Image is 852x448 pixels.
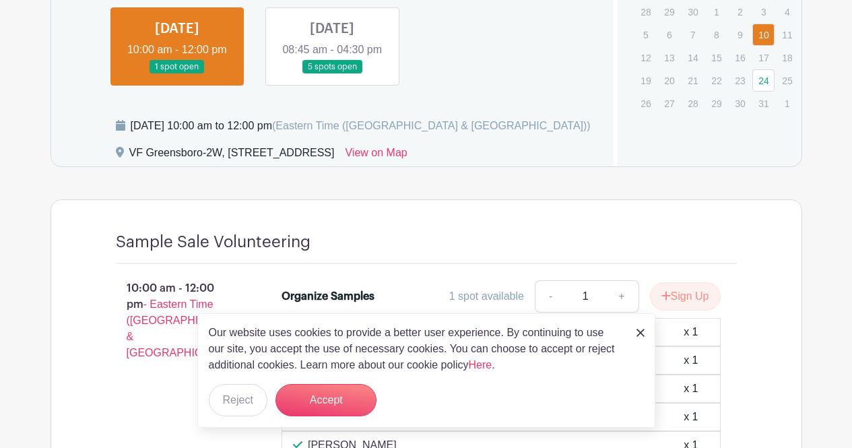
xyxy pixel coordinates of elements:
p: 20 [658,70,680,91]
p: 15 [705,47,727,68]
p: 14 [682,47,704,68]
p: 31 [752,93,775,114]
p: 30 [682,1,704,22]
a: Here [469,359,492,371]
p: 5 [634,24,657,45]
p: 28 [634,1,657,22]
p: 8 [705,24,727,45]
p: 7 [682,24,704,45]
p: 16 [729,47,751,68]
p: 25 [776,70,798,91]
p: 2 [729,1,751,22]
p: 11 [776,24,798,45]
p: 21 [682,70,704,91]
img: close_button-5f87c8562297e5c2d7936805f587ecaba9071eb48480494691a3f1689db116b3.svg [636,329,645,337]
p: 10:00 am - 12:00 pm [94,275,261,366]
button: Sign Up [650,282,721,311]
p: 9 [729,24,751,45]
div: x 1 [684,409,698,425]
button: Reject [209,384,267,416]
p: 29 [705,93,727,114]
p: 1 [776,93,798,114]
a: - [535,280,566,313]
div: x 1 [684,381,698,397]
div: VF Greensboro-2W, [STREET_ADDRESS] [129,145,335,166]
p: 3 [752,1,775,22]
p: 1 [705,1,727,22]
p: 4 [776,1,798,22]
p: Our website uses cookies to provide a better user experience. By continuing to use our site, you ... [209,325,622,373]
a: + [605,280,638,313]
p: 18 [776,47,798,68]
p: 23 [729,70,751,91]
a: 24 [752,69,775,92]
p: 28 [682,93,704,114]
p: 19 [634,70,657,91]
p: 22 [705,70,727,91]
div: Organize Samples [282,288,374,305]
p: 27 [658,93,680,114]
div: [DATE] 10:00 am to 12:00 pm [131,118,591,134]
button: Accept [275,384,376,416]
p: 13 [658,47,680,68]
p: 12 [634,47,657,68]
h4: Sample Sale Volunteering [116,232,310,252]
div: x 1 [684,352,698,369]
p: 6 [658,24,680,45]
a: 10 [752,24,775,46]
div: 1 spot available [449,288,524,305]
div: x 1 [684,324,698,340]
a: View on Map [345,145,407,166]
span: - Eastern Time ([GEOGRAPHIC_DATA] & [GEOGRAPHIC_DATA]) [127,298,242,358]
p: 29 [658,1,680,22]
p: 26 [634,93,657,114]
p: 17 [752,47,775,68]
p: 30 [729,93,751,114]
span: (Eastern Time ([GEOGRAPHIC_DATA] & [GEOGRAPHIC_DATA])) [272,120,591,131]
